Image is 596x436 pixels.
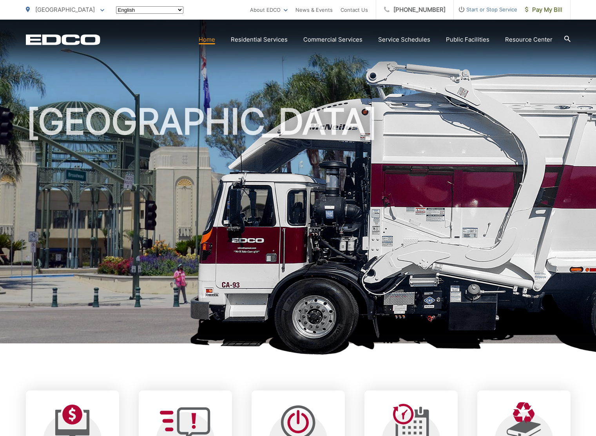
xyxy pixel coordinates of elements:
[116,6,183,14] select: Select a language
[446,35,489,44] a: Public Facilities
[250,5,288,15] a: About EDCO
[199,35,215,44] a: Home
[505,35,553,44] a: Resource Center
[378,35,430,44] a: Service Schedules
[26,34,100,45] a: EDCD logo. Return to the homepage.
[35,6,95,13] span: [GEOGRAPHIC_DATA]
[295,5,333,15] a: News & Events
[525,5,562,15] span: Pay My Bill
[341,5,368,15] a: Contact Us
[26,102,571,350] h1: [GEOGRAPHIC_DATA]
[231,35,288,44] a: Residential Services
[303,35,362,44] a: Commercial Services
